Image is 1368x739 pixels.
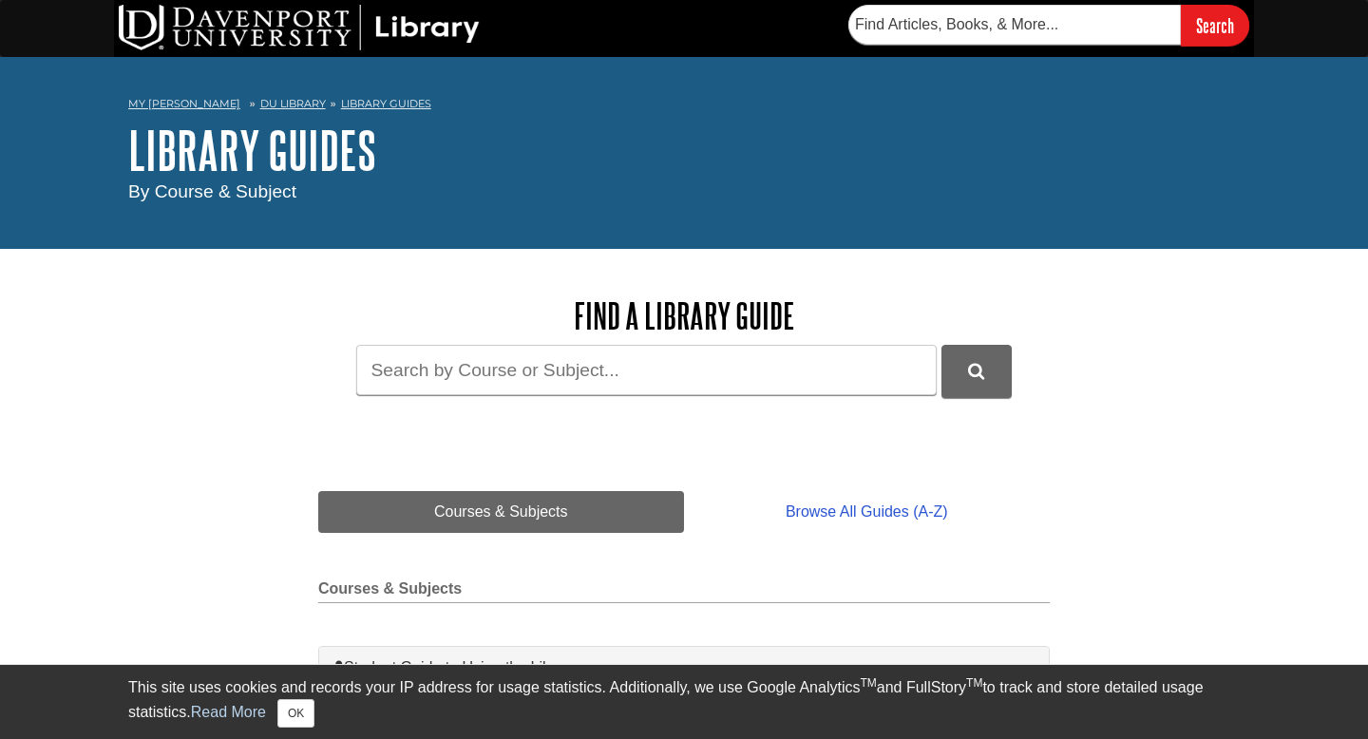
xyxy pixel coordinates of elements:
[128,676,1240,728] div: This site uses cookies and records your IP address for usage statistics. Additionally, we use Goo...
[1181,5,1249,46] input: Search
[128,91,1240,122] nav: breadcrumb
[356,345,937,395] input: Search by Course or Subject...
[848,5,1181,45] input: Find Articles, Books, & More...
[277,699,314,728] button: Close
[848,5,1249,46] form: Searches DU Library's articles, books, and more
[128,96,240,112] a: My [PERSON_NAME]
[260,97,326,110] a: DU Library
[860,676,876,690] sup: TM
[341,97,431,110] a: Library Guides
[333,656,1035,679] a: Student Guide to Using the Library
[318,580,1050,603] h2: Courses & Subjects
[128,179,1240,206] div: By Course & Subject
[119,5,480,50] img: DU Library
[968,363,984,380] i: Search Library Guides
[966,676,982,690] sup: TM
[128,122,1240,179] h1: Library Guides
[684,491,1050,533] a: Browse All Guides (A-Z)
[318,296,1050,335] h2: Find a Library Guide
[318,491,684,533] a: Courses & Subjects
[191,704,266,720] a: Read More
